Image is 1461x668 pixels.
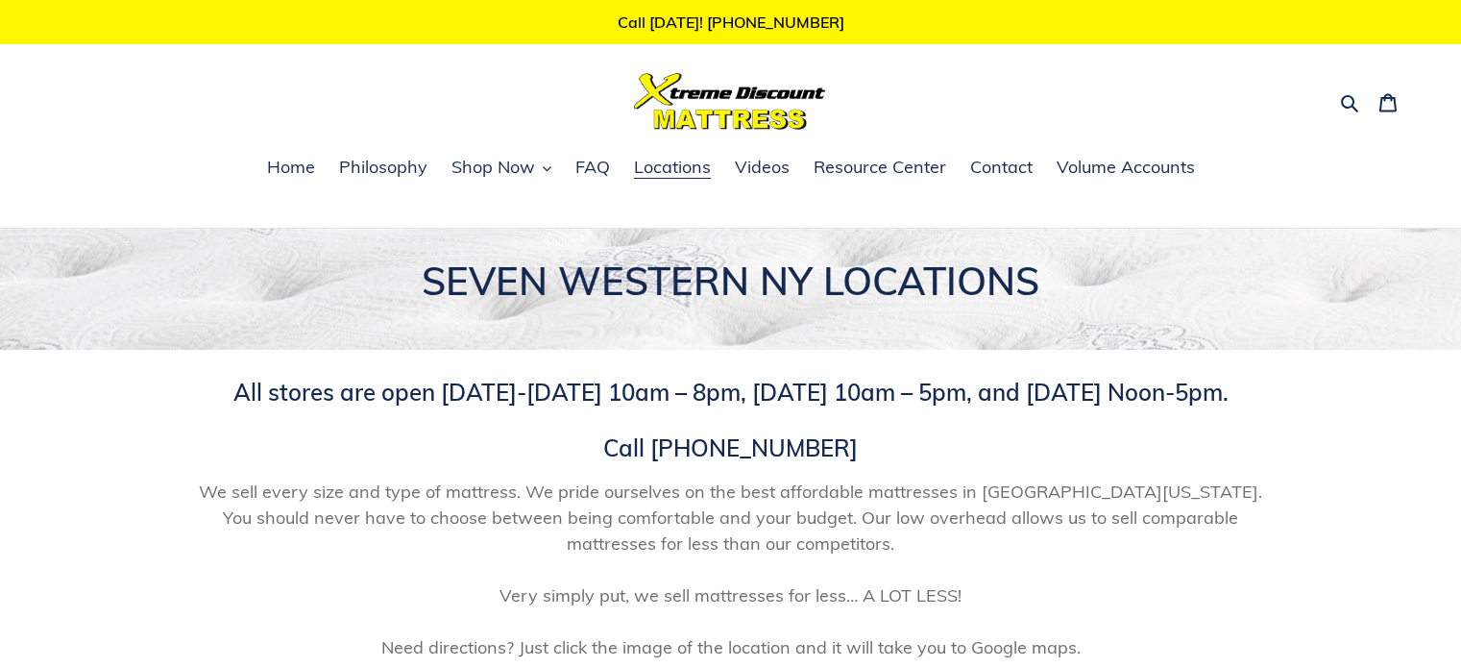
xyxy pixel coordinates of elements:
[257,154,325,183] a: Home
[1057,156,1195,179] span: Volume Accounts
[735,156,790,179] span: Videos
[634,156,711,179] span: Locations
[233,378,1229,462] span: All stores are open [DATE]-[DATE] 10am – 8pm, [DATE] 10am – 5pm, and [DATE] Noon-5pm. Call [PHONE...
[970,156,1033,179] span: Contact
[451,156,535,179] span: Shop Now
[575,156,610,179] span: FAQ
[725,154,799,183] a: Videos
[183,479,1278,660] span: We sell every size and type of mattress. We pride ourselves on the best affordable mattresses in ...
[624,154,720,183] a: Locations
[329,154,437,183] a: Philosophy
[634,73,826,130] img: Xtreme Discount Mattress
[804,154,956,183] a: Resource Center
[814,156,946,179] span: Resource Center
[566,154,620,183] a: FAQ
[1047,154,1205,183] a: Volume Accounts
[422,257,1039,305] span: SEVEN WESTERN NY LOCATIONS
[339,156,427,179] span: Philosophy
[267,156,315,179] span: Home
[961,154,1042,183] a: Contact
[442,154,561,183] button: Shop Now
